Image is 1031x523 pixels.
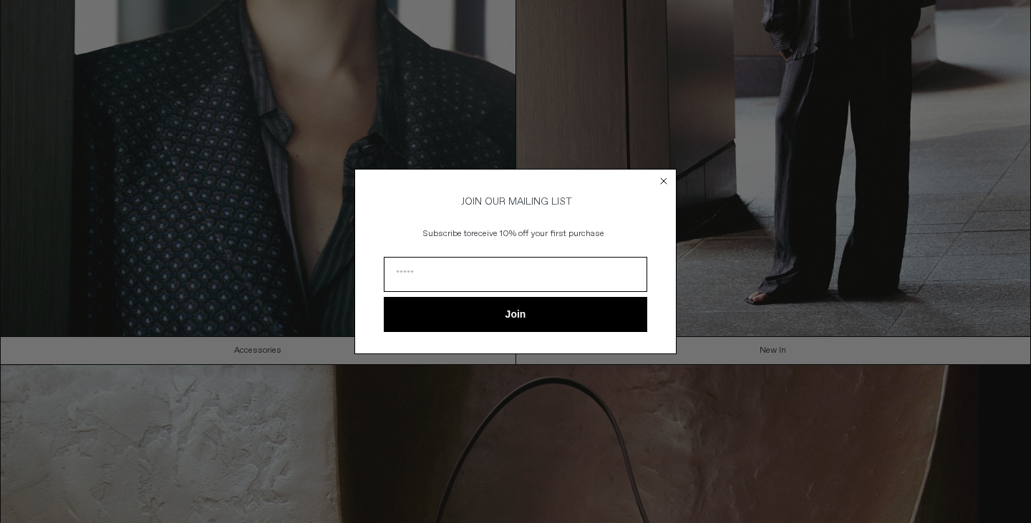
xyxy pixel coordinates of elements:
span: JOIN OUR MAILING LIST [459,195,572,208]
button: Close dialog [657,174,671,188]
input: Email [384,257,647,292]
span: receive 10% off your first purchase [471,228,604,240]
button: Join [384,297,647,332]
span: Subscribe to [423,228,471,240]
